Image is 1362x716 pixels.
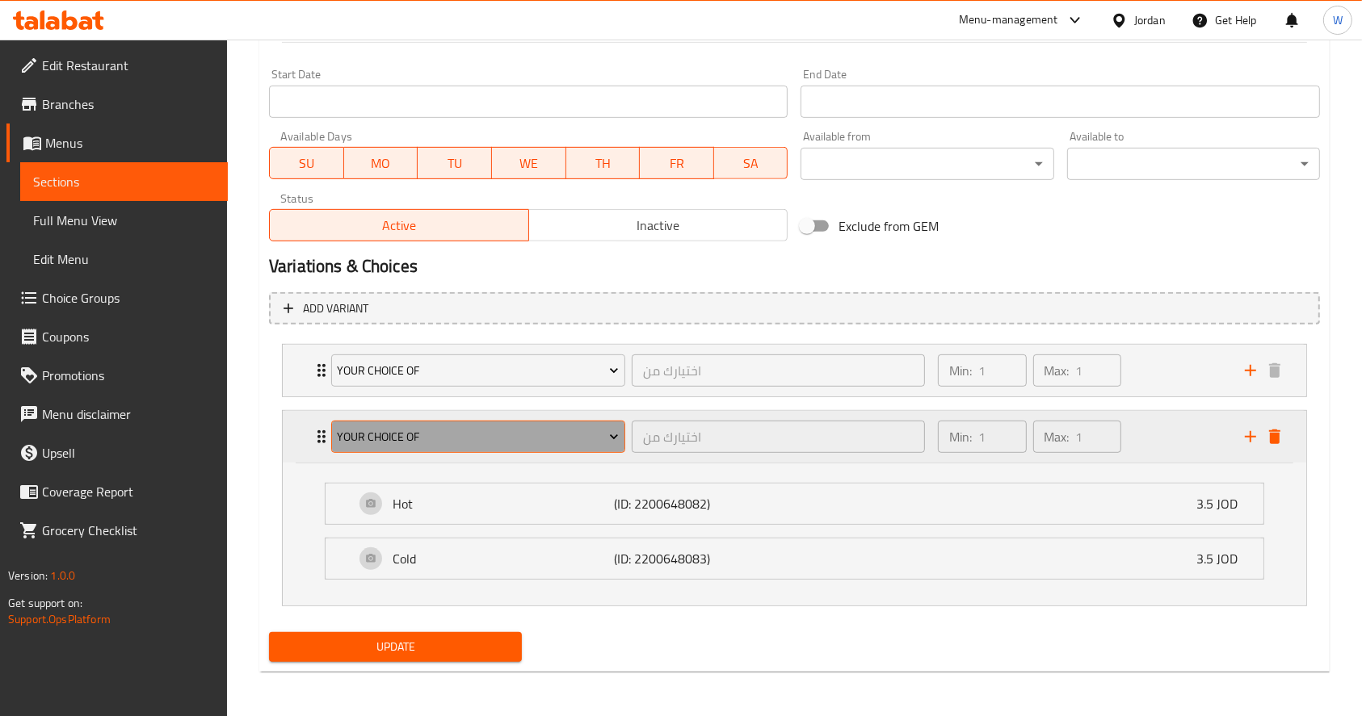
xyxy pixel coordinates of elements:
button: delete [1263,425,1287,449]
span: Menu disclaimer [42,404,215,424]
span: Inactive [536,214,782,237]
span: TU [424,152,486,175]
span: 1.0.0 [50,565,75,586]
div: Expand [326,538,1263,579]
a: Upsell [6,433,228,472]
div: ​ [801,148,1053,180]
a: Menus [6,124,228,162]
div: Jordan [1134,11,1166,29]
span: Upsell [42,443,215,463]
span: Update [282,637,509,657]
span: MO [351,152,412,175]
li: ExpandExpandExpand [269,404,1320,613]
button: SU [269,147,344,179]
div: Menu-management [959,10,1058,30]
a: Edit Menu [20,240,228,278]
a: Menu disclaimer [6,395,228,433]
button: Active [269,209,529,241]
a: Coverage Report [6,472,228,511]
span: SA [721,152,782,175]
span: Your Choice Of [337,427,619,447]
span: W [1333,11,1343,29]
a: Choice Groups [6,278,228,317]
div: Expand [326,484,1263,524]
button: WE [492,147,566,179]
span: Branches [42,94,215,114]
button: MO [344,147,418,179]
a: Branches [6,85,228,124]
span: Coupons [42,327,215,346]
button: add [1238,425,1263,449]
a: Edit Restaurant [6,46,228,85]
button: Add variant [269,292,1320,325]
button: FR [640,147,714,179]
li: Expand [269,337,1320,404]
span: Grocery Checklist [42,521,215,540]
span: Add variant [303,299,368,319]
span: Version: [8,565,48,586]
span: Sections [33,172,215,191]
a: Full Menu View [20,201,228,240]
span: Active [276,214,523,237]
div: ​ [1067,148,1320,180]
a: Coupons [6,317,228,356]
p: Max: [1045,361,1070,380]
a: Grocery Checklist [6,511,228,550]
p: (ID: 2200648082) [614,494,762,513]
p: Hot [393,494,614,513]
button: TU [418,147,492,179]
span: Edit Restaurant [42,56,215,75]
button: TH [566,147,641,179]
span: WE [498,152,560,175]
a: Support.OpsPlatform [8,609,111,630]
span: Full Menu View [33,211,215,230]
p: Min: [949,361,972,380]
span: Choice Groups [42,288,215,308]
div: Expand [283,411,1306,463]
p: Min: [949,427,972,446]
span: Your Choice Of [337,361,619,381]
span: Coverage Report [42,482,215,501]
span: Menus [45,133,215,153]
button: Your Choice Of [331,354,625,387]
button: Update [269,632,522,662]
h2: Variations & Choices [269,254,1320,278]
p: 3.5 JOD [1196,549,1251,568]
button: SA [714,147,788,179]
button: delete [1263,358,1287,383]
span: Edit Menu [33,249,215,269]
span: Get support on: [8,592,82,613]
button: Your Choice Of [331,421,625,453]
button: add [1238,358,1263,383]
span: Promotions [42,366,215,385]
div: Expand [283,345,1306,396]
p: (ID: 2200648083) [614,549,762,568]
p: 3.5 JOD [1196,494,1251,513]
button: Inactive [528,209,788,241]
span: Exclude from GEM [839,216,939,236]
span: FR [646,152,708,175]
p: Cold [393,549,614,568]
a: Promotions [6,356,228,395]
p: Max: [1045,427,1070,446]
a: Sections [20,162,228,201]
span: SU [276,152,338,175]
span: TH [573,152,634,175]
